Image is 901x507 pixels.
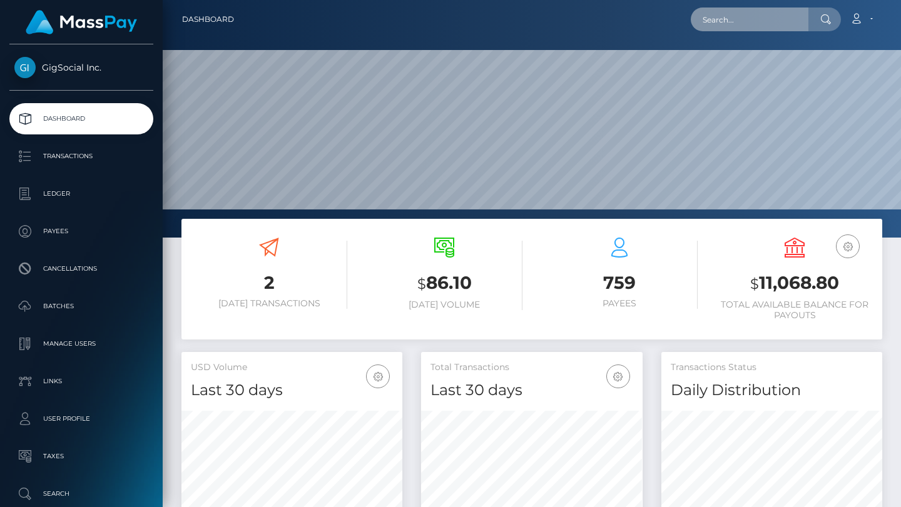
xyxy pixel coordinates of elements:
small: $ [417,275,426,293]
h6: Payees [541,298,698,309]
p: Search [14,484,148,503]
h3: 86.10 [366,271,522,296]
a: Dashboard [182,6,234,33]
span: GigSocial Inc. [9,62,153,73]
p: Dashboard [14,109,148,128]
h5: Transactions Status [671,361,873,374]
a: User Profile [9,403,153,434]
h3: 11,068.80 [716,271,873,296]
img: GigSocial Inc. [14,57,36,78]
h5: USD Volume [191,361,393,374]
h4: Last 30 days [191,379,393,401]
a: Payees [9,216,153,247]
h6: [DATE] Transactions [191,298,347,309]
h6: [DATE] Volume [366,299,522,310]
p: Taxes [14,447,148,466]
h4: Daily Distribution [671,379,873,401]
input: Search... [691,8,808,31]
small: $ [750,275,759,293]
p: Cancellations [14,259,148,278]
a: Cancellations [9,253,153,284]
a: Taxes [9,441,153,472]
p: Ledger [14,184,148,203]
h3: 2 [191,271,347,295]
img: MassPay Logo [26,10,137,34]
p: Batches [14,297,148,316]
p: Payees [14,222,148,241]
p: User Profile [14,409,148,428]
h6: Total Available Balance for Payouts [716,299,873,321]
a: Batches [9,291,153,322]
h5: Total Transactions [430,361,633,374]
h3: 759 [541,271,698,295]
h4: Last 30 days [430,379,633,401]
p: Manage Users [14,334,148,353]
p: Transactions [14,147,148,166]
a: Dashboard [9,103,153,134]
p: Links [14,372,148,391]
a: Manage Users [9,328,153,359]
a: Transactions [9,141,153,172]
a: Links [9,366,153,397]
a: Ledger [9,178,153,209]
